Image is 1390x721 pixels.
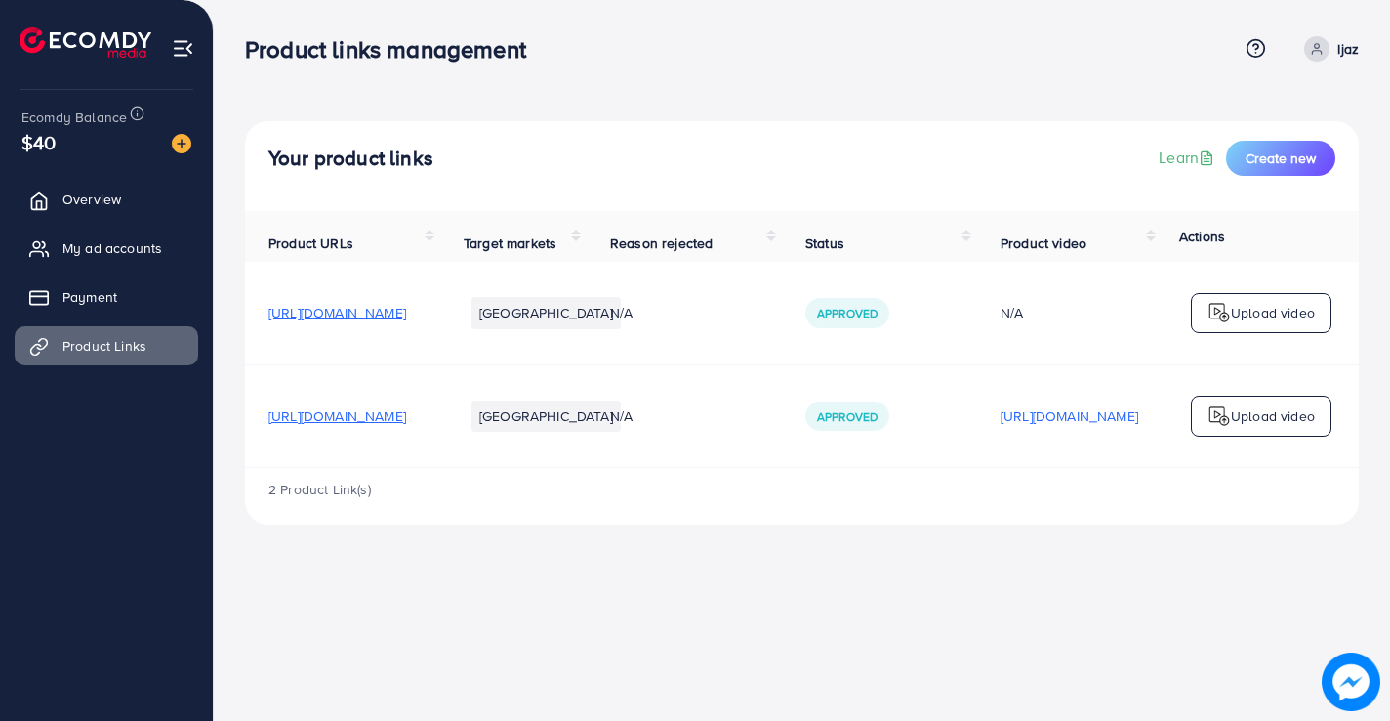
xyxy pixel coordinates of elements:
[1226,141,1335,176] button: Create new
[471,297,621,328] li: [GEOGRAPHIC_DATA]
[15,277,198,317] a: Payment
[610,406,633,426] span: N/A
[268,233,353,253] span: Product URLs
[1159,147,1218,169] a: Learn
[245,35,542,64] h3: Product links management
[62,336,146,356] span: Product Links
[268,480,371,499] span: 2 Product Link(s)
[62,287,117,307] span: Payment
[610,233,713,253] span: Reason rejected
[1246,148,1316,168] span: Create new
[20,27,151,58] img: logo
[21,128,56,156] span: $40
[817,408,878,425] span: Approved
[15,229,198,268] a: My ad accounts
[1296,36,1359,62] a: Ijaz
[1231,404,1315,428] p: Upload video
[62,238,162,258] span: My ad accounts
[1328,658,1375,706] img: image
[15,180,198,219] a: Overview
[268,303,406,322] span: [URL][DOMAIN_NAME]
[1001,303,1138,322] div: N/A
[21,107,127,127] span: Ecomdy Balance
[1001,404,1138,428] p: [URL][DOMAIN_NAME]
[817,305,878,321] span: Approved
[805,233,844,253] span: Status
[1337,37,1359,61] p: Ijaz
[1207,404,1231,428] img: logo
[172,37,194,60] img: menu
[268,406,406,426] span: [URL][DOMAIN_NAME]
[1207,301,1231,324] img: logo
[1179,227,1225,246] span: Actions
[610,303,633,322] span: N/A
[464,233,556,253] span: Target markets
[268,147,433,171] h4: Your product links
[62,190,121,209] span: Overview
[1001,233,1086,253] span: Product video
[471,401,621,432] li: [GEOGRAPHIC_DATA]
[15,326,198,365] a: Product Links
[1231,301,1315,324] p: Upload video
[172,134,191,153] img: image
